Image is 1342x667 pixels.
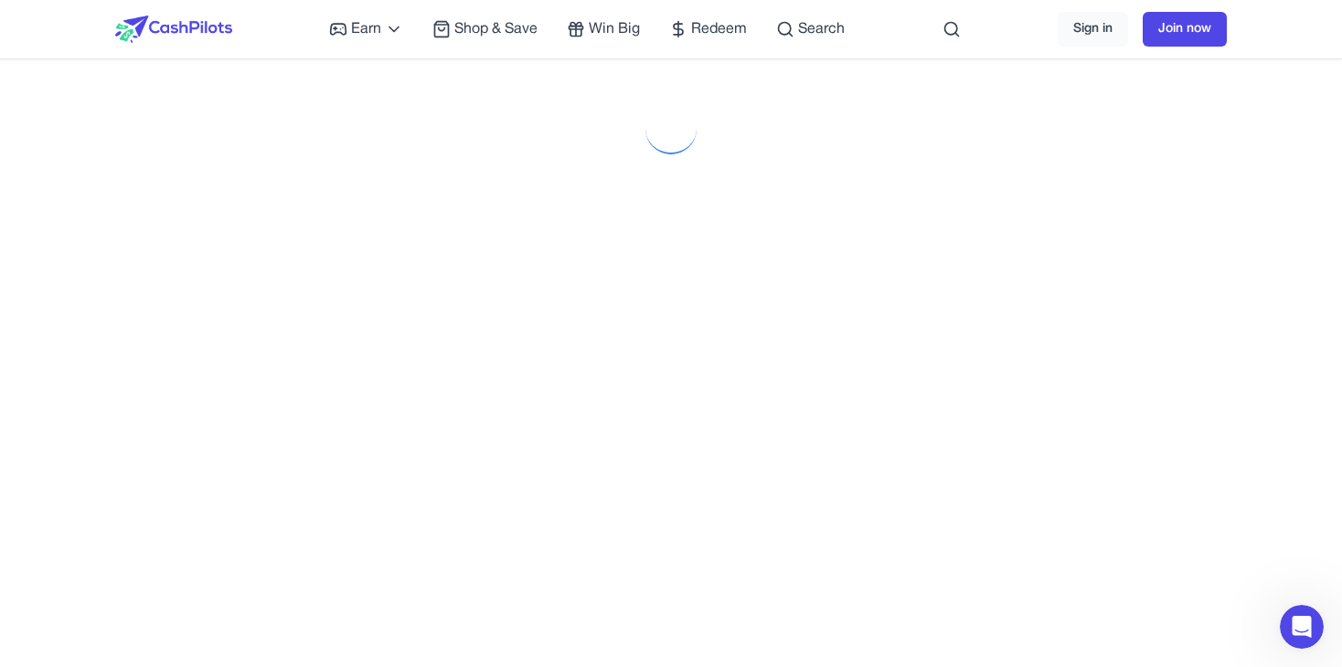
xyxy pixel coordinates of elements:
span: Search [798,18,845,40]
a: Redeem [669,18,747,40]
a: Earn [329,18,403,40]
a: Shop & Save [432,18,538,40]
a: Search [776,18,845,40]
iframe: Intercom live chat [1280,605,1324,649]
a: Join now [1143,12,1227,47]
span: Shop & Save [454,18,538,40]
span: Redeem [691,18,747,40]
img: CashPilots Logo [115,16,232,43]
span: Win Big [589,18,640,40]
a: Sign in [1058,12,1128,47]
span: Earn [351,18,381,40]
a: Win Big [567,18,640,40]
